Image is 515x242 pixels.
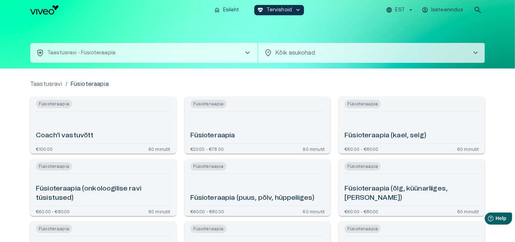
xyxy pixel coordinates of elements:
[36,49,44,57] span: health_and_safety
[30,97,176,154] a: Open service booking details
[30,159,176,216] a: Open service booking details
[257,7,264,13] span: ecg_heart
[148,147,170,151] p: 60 minutit
[214,7,220,13] span: home
[303,209,325,213] p: 60 minutit
[190,225,227,233] span: Füsioteraapia
[264,49,272,57] span: location_on
[36,184,170,203] h6: Füsioteraapia (onkoloogilise ravi tüsistused)
[339,159,485,216] a: Open service booking details
[65,80,67,88] p: /
[385,5,415,15] button: EST
[148,209,170,213] p: 60 minutit
[254,5,304,15] button: ecg_heartTervishoidkeyboard_arrow_down
[36,100,72,108] span: Füsioteraapia
[395,6,405,14] p: EST
[47,49,115,57] p: Taastusravi - Füsioteraapia
[190,209,224,213] p: €60.00 - €80.00
[275,49,460,57] p: Kõik asukohad
[345,184,479,203] h6: Füsioteraapia (õlg, küünarliiges, [PERSON_NAME])
[471,49,480,57] span: chevron_right
[223,6,239,14] p: Esileht
[190,100,227,108] span: Füsioteraapia
[431,6,463,14] p: Iseteenindus
[190,131,235,141] h6: Füsioteraapia
[295,7,301,13] span: keyboard_arrow_down
[345,162,381,171] span: Füsioteraapia
[345,131,426,141] h6: Füsioteraapia (kael, selg)
[471,3,485,17] button: open search modal
[36,131,94,141] h6: Coach'i vastuvõtt
[345,209,379,213] p: €60.00 - €80.00
[36,209,70,213] p: €60.00 - €80.00
[36,147,53,151] p: €100.00
[30,5,208,15] a: Navigate to homepage
[303,147,325,151] p: 90 minutit
[457,209,479,213] p: 60 minutit
[457,147,479,151] p: 60 minutit
[190,162,227,171] span: Füsioteraapia
[473,6,482,14] span: search
[243,49,252,57] span: chevron_right
[30,43,257,63] button: health_and_safetyTaastusravi - Füsioteraapiachevron_right
[36,162,72,171] span: Füsioteraapia
[190,193,315,203] h6: Füsioteraapia (puus, põlv, hüppeliiges)
[30,80,63,88] a: Taastusravi
[345,100,381,108] span: Füsioteraapia
[266,6,292,14] p: Tervishoid
[345,225,381,233] span: Füsioteraapia
[339,97,485,154] a: Open service booking details
[460,210,515,230] iframe: Help widget launcher
[190,147,224,151] p: €20.00 - €78.00
[36,225,72,233] span: Füsioteraapia
[421,5,465,15] button: Iseteenindus
[345,147,379,151] p: €60.00 - €80.00
[211,5,243,15] button: homeEsileht
[185,159,331,216] a: Open service booking details
[30,5,59,15] img: Viveo logo
[70,80,109,88] p: Füsioteraapia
